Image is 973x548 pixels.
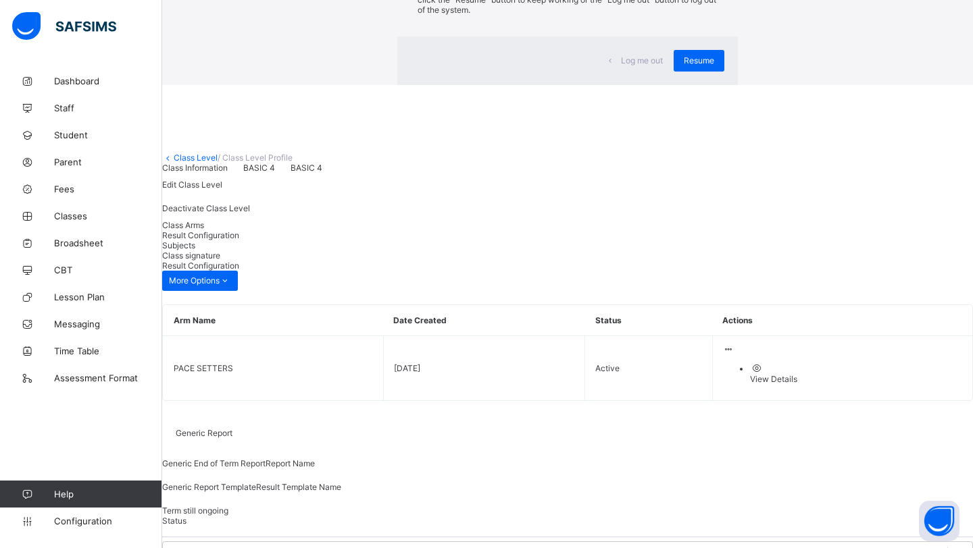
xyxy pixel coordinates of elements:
span: Report Name [266,458,315,468]
button: Open asap [919,501,959,541]
span: Student [54,130,162,140]
span: Generic Report Template [162,482,256,492]
span: Fees [54,184,162,194]
a: Class Level [174,153,218,163]
span: Class Information [162,163,230,173]
span: CBT [54,265,162,275]
span: Term still ongoing [162,505,228,516]
span: Configuration [54,516,161,526]
span: Classes [54,211,162,221]
span: Result Configuration [162,261,239,271]
th: Actions [712,305,972,336]
div: View Details [750,374,962,384]
td: PACE SETTERS [164,335,384,400]
span: Messaging [54,319,162,329]
span: Status [162,516,186,526]
span: / Class Level Profile [218,153,293,163]
span: Dashboard [54,76,162,86]
span: More Options [169,275,231,285]
span: Lesson Plan [54,292,162,302]
th: Arm Name [164,305,384,336]
span: Broadsheet [54,238,162,248]
span: Deactivate Class Level [162,203,250,213]
span: Help [54,489,161,499]
th: Status [585,305,713,336]
span: Generic End of Term Report [162,458,266,468]
span: Time Table [54,346,162,356]
span: BASIC 4 [243,163,275,173]
span: BASIC 4 [289,163,322,173]
span: Subjects [162,240,195,250]
span: Parent [54,157,162,167]
span: Assessment Format [54,373,162,383]
span: Resume [684,55,714,65]
th: Date Created [383,305,584,336]
span: Class Arms [162,220,204,230]
span: Generic Report [176,428,232,438]
span: Result Configuration [162,230,239,240]
span: Class signature [162,250,220,261]
span: Log me out [621,55,663,65]
img: safsims [12,12,116,40]
span: Result Template Name [256,482,341,492]
td: [DATE] [383,335,584,400]
span: Edit Class Level [162,180,222,190]
span: Staff [54,103,162,113]
span: Active [595,363,620,373]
